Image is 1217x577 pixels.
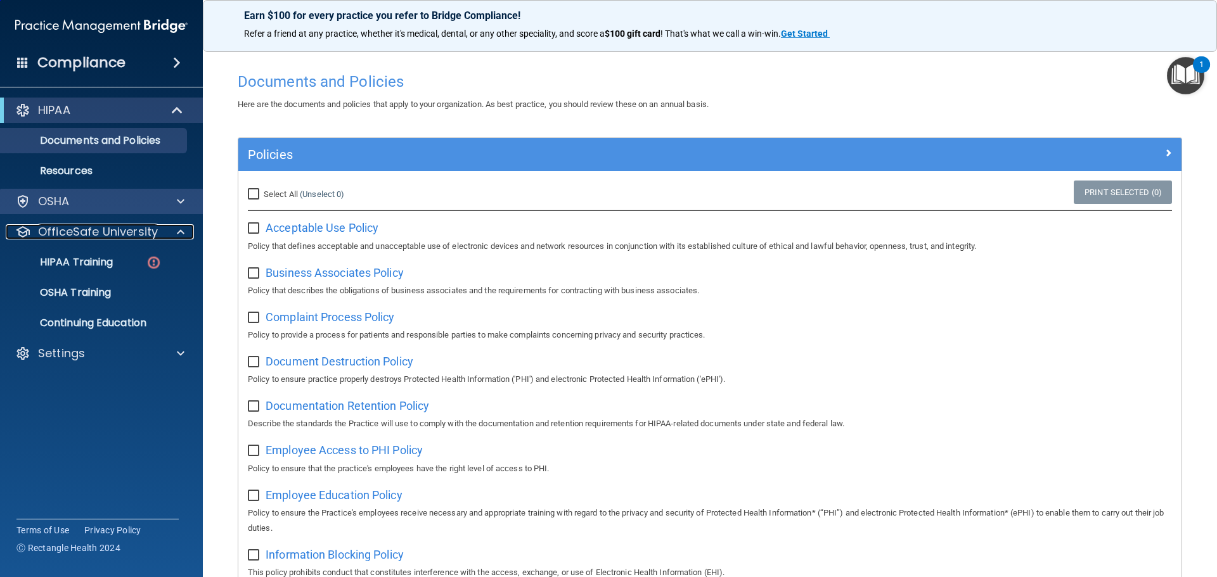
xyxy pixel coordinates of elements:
a: Settings [15,346,184,361]
p: OSHA [38,194,70,209]
span: Acceptable Use Policy [266,221,378,234]
a: HIPAA [15,103,184,118]
p: HIPAA [38,103,70,118]
span: Refer a friend at any practice, whether it's medical, dental, or any other speciality, and score a [244,29,605,39]
a: Terms of Use [16,524,69,536]
p: Earn $100 for every practice you refer to Bridge Compliance! [244,10,1176,22]
img: PMB logo [15,13,188,39]
p: OSHA Training [8,286,111,299]
span: ! That's what we call a win-win. [660,29,781,39]
a: Privacy Policy [84,524,141,536]
a: OfficeSafe University [15,224,184,239]
p: Policy to ensure practice properly destroys Protected Health Information ('PHI') and electronic P... [248,372,1172,387]
h4: Compliance [37,54,126,72]
button: Open Resource Center, 1 new notification [1167,57,1204,94]
span: Employee Education Policy [266,488,402,502]
p: Documents and Policies [8,134,181,147]
span: Documentation Retention Policy [266,399,429,412]
span: Ⓒ Rectangle Health 2024 [16,542,120,554]
strong: Get Started [781,29,828,39]
p: OfficeSafe University [38,224,158,239]
p: Resources [8,165,181,177]
span: Business Associates Policy [266,266,404,279]
h5: Policies [248,148,936,162]
input: Select All (Unselect 0) [248,189,262,200]
p: Policy to ensure the Practice's employees receive necessary and appropriate training with regard ... [248,505,1172,536]
p: Continuing Education [8,317,181,329]
p: Describe the standards the Practice will use to comply with the documentation and retention requi... [248,416,1172,431]
span: Complaint Process Policy [266,310,394,324]
a: Get Started [781,29,830,39]
a: Policies [248,144,1172,165]
p: Policy that describes the obligations of business associates and the requirements for contracting... [248,283,1172,298]
img: danger-circle.6113f641.png [146,255,162,270]
span: Select All [264,189,298,199]
span: Employee Access to PHI Policy [266,443,423,457]
strong: $100 gift card [605,29,660,39]
p: Policy to ensure that the practice's employees have the right level of access to PHI. [248,461,1172,476]
a: OSHA [15,194,184,209]
p: Settings [38,346,85,361]
a: (Unselect 0) [300,189,344,199]
span: Information Blocking Policy [266,548,404,561]
span: Document Destruction Policy [266,355,413,368]
h4: Documents and Policies [238,73,1182,90]
p: Policy to provide a process for patients and responsible parties to make complaints concerning pr... [248,327,1172,343]
a: Print Selected (0) [1074,181,1172,204]
span: Here are the documents and policies that apply to your organization. As best practice, you should... [238,99,709,109]
div: 1 [1199,65,1204,81]
p: HIPAA Training [8,256,113,269]
p: Policy that defines acceptable and unacceptable use of electronic devices and network resources i... [248,239,1172,254]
